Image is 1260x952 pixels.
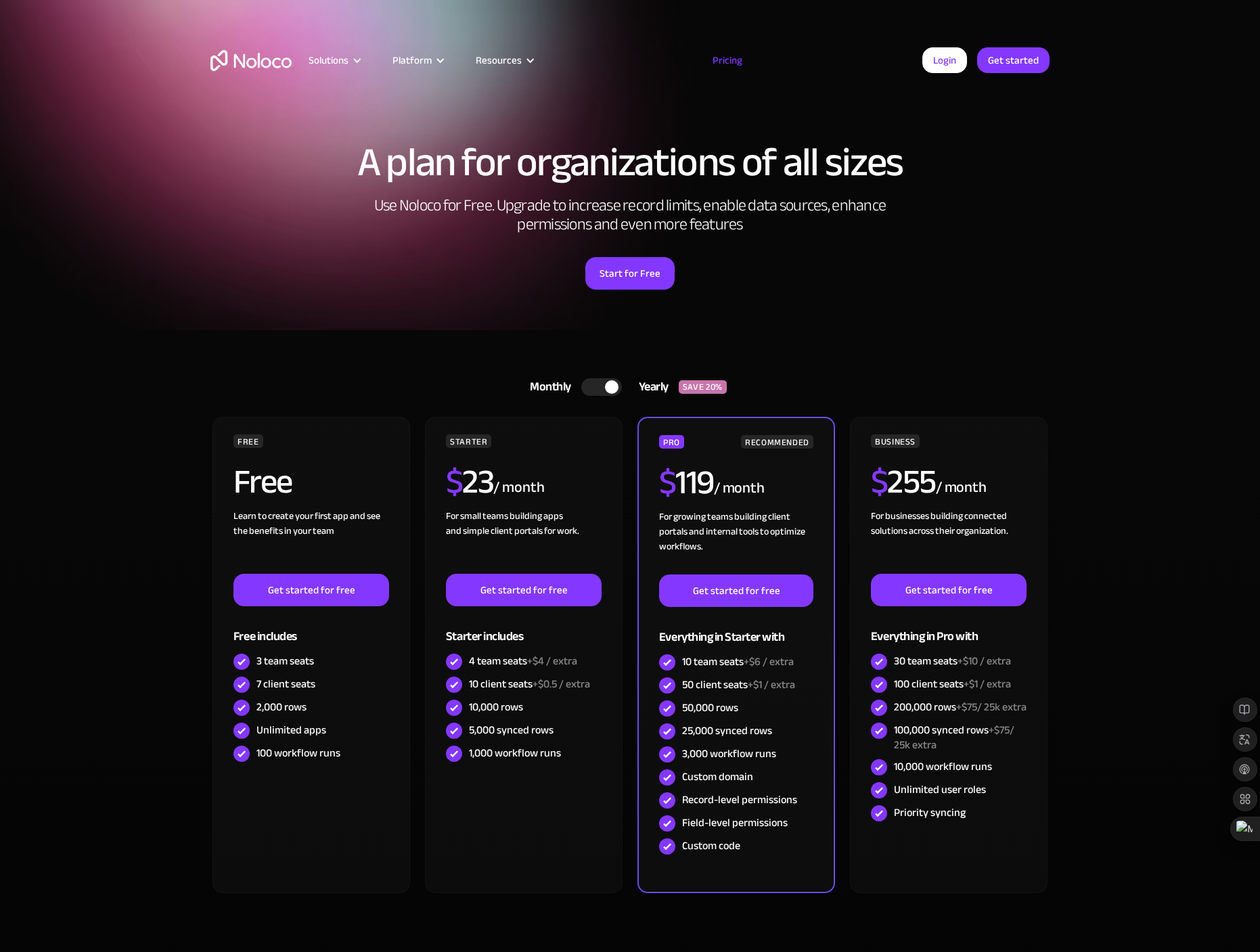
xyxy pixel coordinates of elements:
[659,607,813,651] div: Everything in Starter with
[585,257,675,290] a: Start for Free
[744,652,794,672] span: +$6 / extra
[392,51,432,69] div: Platform
[527,651,577,671] span: +$4 / extra
[682,838,740,853] div: Custom code
[682,815,788,830] div: Field-level permissions
[233,509,389,574] div: Learn to create your first app and see the benefits in your team ‍
[233,434,263,448] div: FREE
[659,574,813,607] a: Get started for free
[233,465,292,499] h2: Free
[894,782,986,797] div: Unlimited user roles
[513,377,581,397] div: Monthly
[956,697,1027,717] span: +$75/ 25k extra
[682,677,795,692] div: 50 client seats
[894,723,1027,752] div: 100,000 synced rows
[210,50,292,71] a: home
[871,465,936,499] h2: 255
[679,380,727,394] div: SAVE 20%
[958,651,1011,671] span: +$10 / extra
[233,574,389,606] a: Get started for free
[446,509,602,574] div: For small teams building apps and simple client portals for work. ‍
[682,769,753,784] div: Custom domain
[210,142,1050,183] h1: A plan for organizations of all sizes
[446,574,602,606] a: Get started for free
[459,51,549,69] div: Resources
[359,196,901,234] h2: Use Noloco for Free. Upgrade to increase record limits, enable data sources, enhance permissions ...
[469,746,561,761] div: 1,000 workflow runs
[871,509,1027,574] div: For businesses building connected solutions across their organization. ‍
[659,509,813,574] div: For growing teams building client portals and internal tools to optimize workflows.
[871,434,920,448] div: BUSINESS
[748,675,795,695] span: +$1 / extra
[894,805,966,820] div: Priority syncing
[476,51,522,69] div: Resources
[376,51,459,69] div: Platform
[696,51,759,69] a: Pricing
[659,466,714,499] h2: 119
[622,377,679,397] div: Yearly
[446,450,463,514] span: $
[493,477,544,499] div: / month
[682,654,794,669] div: 10 team seats
[469,723,554,738] div: 5,000 synced rows
[659,435,684,449] div: PRO
[894,759,992,774] div: 10,000 workflow runs
[292,51,376,69] div: Solutions
[682,746,776,761] div: 3,000 workflow runs
[533,674,590,694] span: +$0.5 / extra
[682,700,738,715] div: 50,000 rows
[894,677,1011,692] div: 100 client seats
[256,654,314,668] div: 3 team seats
[469,654,577,668] div: 4 team seats
[446,606,602,650] div: Starter includes
[871,606,1027,650] div: Everything in Pro with
[256,700,307,715] div: 2,000 rows
[233,606,389,650] div: Free includes
[894,700,1027,715] div: 200,000 rows
[682,723,772,738] div: 25,000 synced rows
[256,677,315,692] div: 7 client seats
[309,51,348,69] div: Solutions
[256,723,326,738] div: Unlimited apps
[977,47,1050,73] a: Get started
[469,700,523,715] div: 10,000 rows
[936,477,987,499] div: / month
[714,478,765,499] div: / month
[894,654,1011,668] div: 30 team seats
[446,465,494,499] h2: 23
[922,47,967,73] a: Login
[871,450,888,514] span: $
[446,434,491,448] div: STARTER
[469,677,590,692] div: 10 client seats
[964,674,1011,694] span: +$1 / extra
[741,435,813,449] div: RECOMMENDED
[894,720,1014,755] span: +$75/ 25k extra
[256,746,340,761] div: 100 workflow runs
[682,792,797,807] div: Record-level permissions
[871,574,1027,606] a: Get started for free
[659,451,676,514] span: $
